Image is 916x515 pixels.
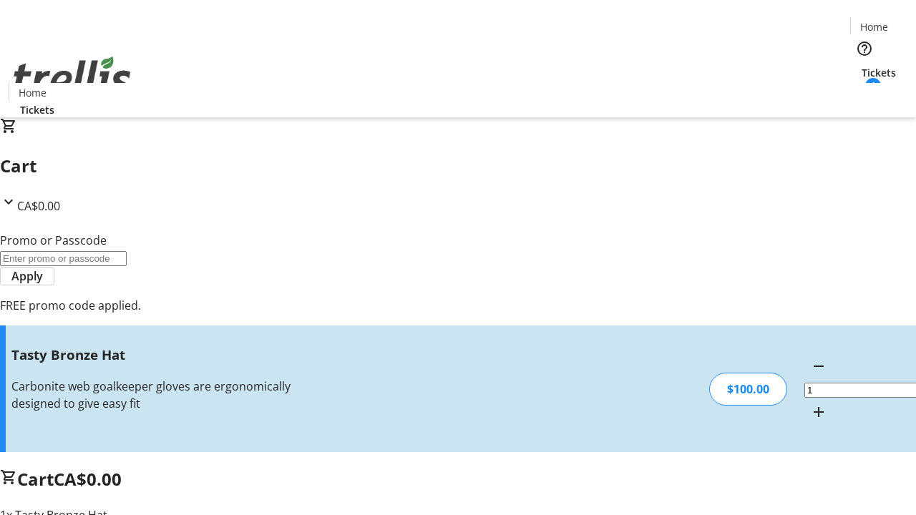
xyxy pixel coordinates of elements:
span: Home [860,19,888,34]
a: Tickets [850,65,907,80]
button: Increment by one [804,398,833,426]
a: Home [851,19,897,34]
span: Apply [11,268,43,285]
button: Decrement by one [804,352,833,381]
span: Tickets [20,102,54,117]
img: Orient E2E Organization ELzzEJYDvm's Logo [9,41,136,112]
div: Carbonite web goalkeeper gloves are ergonomically designed to give easy fit [11,378,324,412]
h3: Tasty Bronze Hat [11,345,324,365]
button: Cart [850,80,879,109]
span: Home [19,85,47,100]
span: CA$0.00 [54,467,122,491]
span: CA$0.00 [17,198,60,214]
div: $100.00 [709,373,787,406]
a: Home [9,85,55,100]
button: Help [850,34,879,63]
a: Tickets [9,102,66,117]
span: Tickets [862,65,896,80]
